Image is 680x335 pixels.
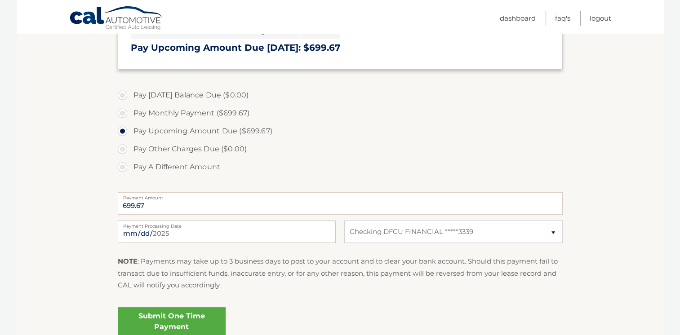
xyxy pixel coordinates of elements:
a: Cal Automotive [69,6,164,32]
label: Pay Monthly Payment ($699.67) [118,104,563,122]
a: Logout [590,11,611,26]
label: Payment Amount [118,192,563,199]
label: Pay Upcoming Amount Due ($699.67) [118,122,563,140]
input: Payment Amount [118,192,563,215]
label: Pay Other Charges Due ($0.00) [118,140,563,158]
strong: NOTE [118,257,138,265]
label: Pay [DATE] Balance Due ($0.00) [118,86,563,104]
p: : Payments may take up to 3 business days to post to your account and to clear your bank account.... [118,256,563,291]
h3: Pay Upcoming Amount Due [DATE]: $699.67 [131,42,550,53]
input: Payment Date [118,220,336,243]
label: Pay A Different Amount [118,158,563,176]
label: Payment Processing Date [118,220,336,228]
a: Dashboard [500,11,536,26]
a: FAQ's [555,11,570,26]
